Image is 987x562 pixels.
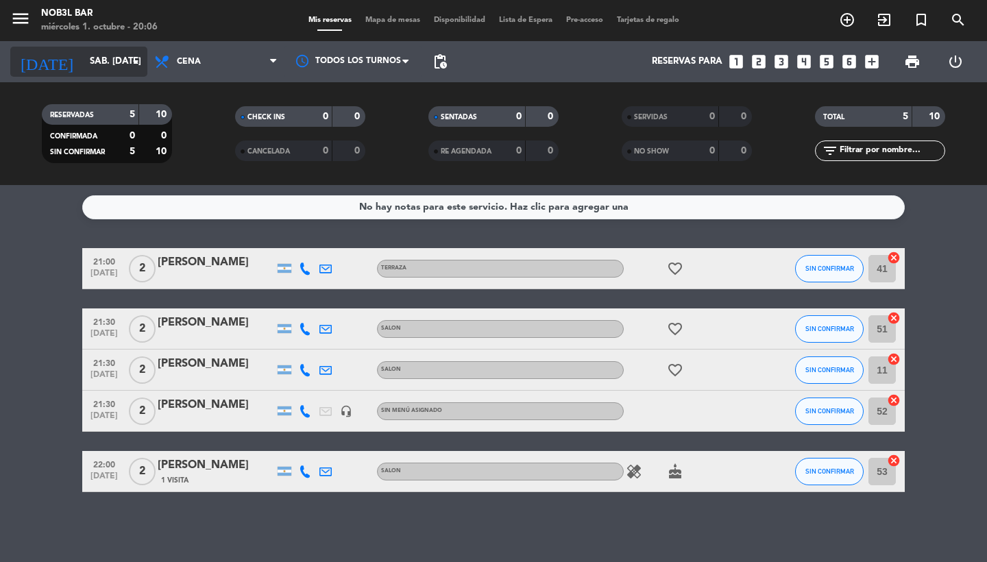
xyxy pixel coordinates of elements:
span: [DATE] [87,329,121,345]
i: looks_5 [818,53,836,71]
strong: 0 [516,146,522,156]
input: Filtrar por nombre... [838,143,945,158]
i: add_circle_outline [839,12,855,28]
span: SIN CONFIRMAR [805,325,854,332]
i: healing [626,463,642,480]
div: [PERSON_NAME] [158,456,274,474]
span: RE AGENDADA [441,148,491,155]
span: 21:30 [87,395,121,411]
strong: 10 [929,112,942,121]
span: SIN CONFIRMAR [805,467,854,475]
i: headset_mic [340,405,352,417]
span: NO SHOW [634,148,669,155]
i: favorite_border [667,321,683,337]
i: cancel [887,251,901,265]
i: cancel [887,454,901,467]
i: arrow_drop_down [127,53,144,70]
span: SIN CONFIRMAR [805,265,854,272]
i: add_box [863,53,881,71]
i: cancel [887,393,901,407]
span: [DATE] [87,269,121,284]
span: print [904,53,921,70]
span: SALON [381,468,401,474]
i: [DATE] [10,47,83,77]
span: SIN CONFIRMAR [805,366,854,374]
strong: 0 [741,146,749,156]
strong: 0 [709,146,715,156]
strong: 10 [156,110,169,119]
span: SIN CONFIRMAR [805,407,854,415]
strong: 5 [130,147,135,156]
div: [PERSON_NAME] [158,396,274,414]
span: SALON [381,326,401,331]
i: looks_one [727,53,745,71]
span: Lista de Espera [492,16,559,24]
span: 2 [129,356,156,384]
span: 1 Visita [161,475,188,486]
i: exit_to_app [876,12,892,28]
div: miércoles 1. octubre - 20:06 [41,21,158,34]
span: 21:00 [87,253,121,269]
span: pending_actions [432,53,448,70]
i: favorite_border [667,362,683,378]
strong: 5 [130,110,135,119]
strong: 0 [741,112,749,121]
i: search [950,12,966,28]
i: cancel [887,311,901,325]
strong: 0 [130,131,135,140]
span: Mapa de mesas [358,16,427,24]
i: favorite_border [667,260,683,277]
i: looks_two [750,53,768,71]
i: power_settings_new [947,53,964,70]
button: SIN CONFIRMAR [795,255,864,282]
button: menu [10,8,31,34]
button: SIN CONFIRMAR [795,398,864,425]
span: CONFIRMADA [50,133,97,140]
span: 2 [129,315,156,343]
span: SIN CONFIRMAR [50,149,105,156]
span: 22:00 [87,456,121,472]
strong: 0 [354,146,363,156]
i: cancel [887,352,901,366]
i: looks_6 [840,53,858,71]
span: Pre-acceso [559,16,610,24]
strong: 10 [156,147,169,156]
span: [DATE] [87,411,121,427]
span: 2 [129,255,156,282]
strong: 0 [709,112,715,121]
span: TERRAZA [381,265,406,271]
span: 21:30 [87,313,121,329]
strong: 0 [323,112,328,121]
span: Mis reservas [302,16,358,24]
span: [DATE] [87,472,121,487]
span: RESERVADAS [50,112,94,119]
span: Tarjetas de regalo [610,16,686,24]
strong: 0 [516,112,522,121]
strong: 0 [354,112,363,121]
strong: 5 [903,112,908,121]
span: [DATE] [87,370,121,386]
span: SENTADAS [441,114,477,121]
span: Sin menú asignado [381,408,442,413]
span: Reservas para [652,56,722,67]
span: 21:30 [87,354,121,370]
span: Disponibilidad [427,16,492,24]
i: turned_in_not [913,12,929,28]
span: TOTAL [823,114,844,121]
span: CANCELADA [247,148,290,155]
i: looks_3 [772,53,790,71]
div: LOG OUT [934,41,977,82]
span: 2 [129,458,156,485]
i: filter_list [822,143,838,159]
i: menu [10,8,31,29]
i: looks_4 [795,53,813,71]
button: SIN CONFIRMAR [795,356,864,384]
strong: 0 [548,112,556,121]
button: SIN CONFIRMAR [795,315,864,343]
div: No hay notas para este servicio. Haz clic para agregar una [359,199,629,215]
i: cake [667,463,683,480]
strong: 0 [323,146,328,156]
div: [PERSON_NAME] [158,355,274,373]
div: Nob3l Bar [41,7,158,21]
button: SIN CONFIRMAR [795,458,864,485]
